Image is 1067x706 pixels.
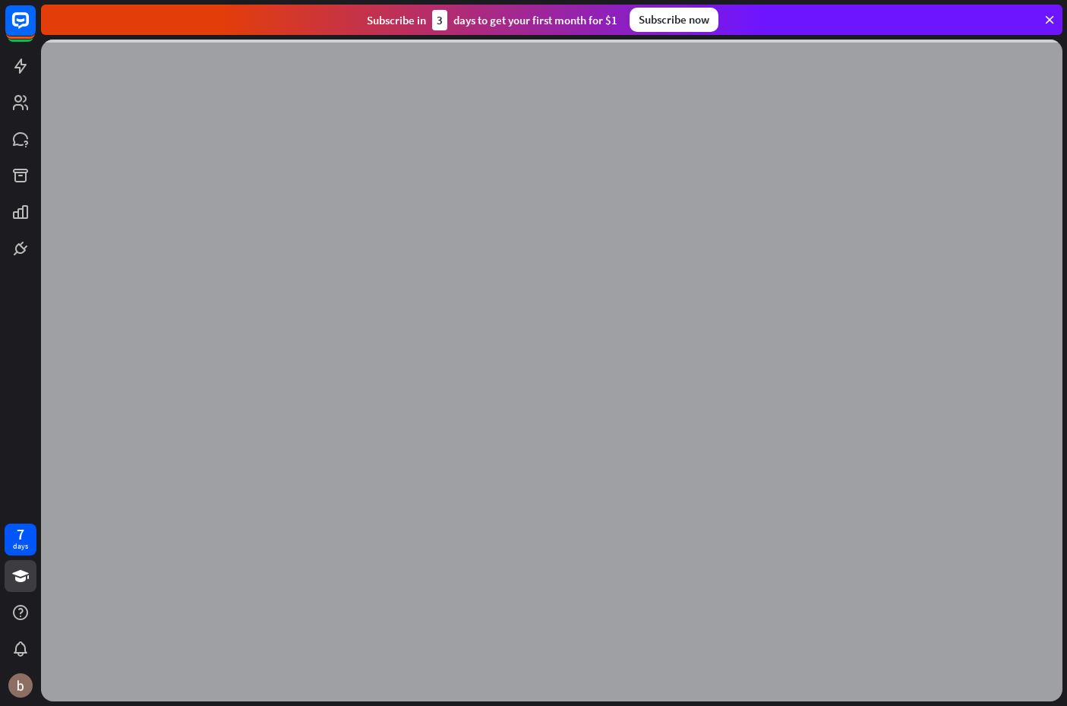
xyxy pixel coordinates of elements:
div: days [13,541,28,552]
div: 3 [432,10,447,30]
div: Subscribe in days to get your first month for $1 [367,10,617,30]
div: Subscribe now [630,8,718,32]
a: 7 days [5,524,36,556]
div: 7 [17,527,24,541]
